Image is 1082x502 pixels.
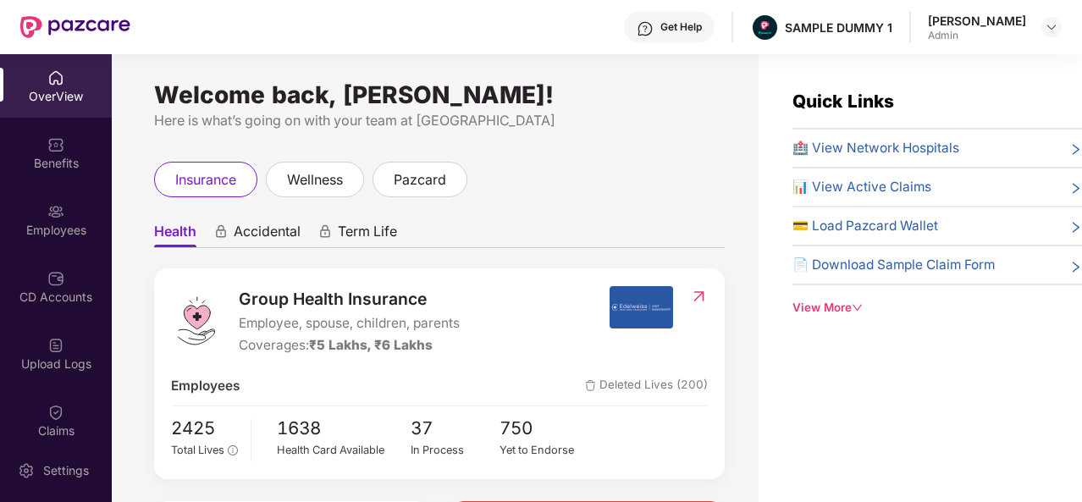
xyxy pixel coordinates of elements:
[171,295,222,346] img: logo
[20,16,130,38] img: New Pazcare Logo
[1069,180,1082,197] span: right
[411,442,500,459] div: In Process
[792,299,1082,317] div: View More
[239,286,460,312] span: Group Health Insurance
[785,19,892,36] div: SAMPLE DUMMY 1
[228,445,237,455] span: info-circle
[239,313,460,334] span: Employee, spouse, children, parents
[660,20,702,34] div: Get Help
[171,415,238,443] span: 2425
[239,335,460,356] div: Coverages:
[792,255,995,275] span: 📄 Download Sample Claim Form
[500,415,589,443] span: 750
[47,270,64,287] img: svg+xml;base64,PHN2ZyBpZD0iQ0RfQWNjb3VudHMiIGRhdGEtbmFtZT0iQ0QgQWNjb3VudHMiIHhtbG5zPSJodHRwOi8vd3...
[154,88,725,102] div: Welcome back, [PERSON_NAME]!
[38,462,94,479] div: Settings
[47,69,64,86] img: svg+xml;base64,PHN2ZyBpZD0iSG9tZSIgeG1sbnM9Imh0dHA6Ly93d3cudzMub3JnLzIwMDAvc3ZnIiB3aWR0aD0iMjAiIG...
[928,29,1026,42] div: Admin
[792,138,959,158] span: 🏥 View Network Hospitals
[171,444,224,456] span: Total Lives
[175,169,236,190] span: insurance
[287,169,343,190] span: wellness
[792,91,894,112] span: Quick Links
[309,337,433,353] span: ₹5 Lakhs, ₹6 Lakhs
[277,415,411,443] span: 1638
[18,462,35,479] img: svg+xml;base64,PHN2ZyBpZD0iU2V0dGluZy0yMHgyMCIgeG1sbnM9Imh0dHA6Ly93d3cudzMub3JnLzIwMDAvc3ZnIiB3aW...
[1069,141,1082,158] span: right
[792,216,938,236] span: 💳 Load Pazcard Wallet
[585,376,708,396] span: Deleted Lives (200)
[753,15,777,40] img: Pazcare_Alternative_logo-01-01.png
[585,380,596,391] img: deleteIcon
[500,442,589,459] div: Yet to Endorse
[928,13,1026,29] div: [PERSON_NAME]
[234,223,301,247] span: Accidental
[47,136,64,153] img: svg+xml;base64,PHN2ZyBpZD0iQmVuZWZpdHMiIHhtbG5zPSJodHRwOi8vd3d3LnczLm9yZy8yMDAwL3N2ZyIgd2lkdGg9Ij...
[1045,20,1058,34] img: svg+xml;base64,PHN2ZyBpZD0iRHJvcGRvd24tMzJ4MzIiIHhtbG5zPSJodHRwOi8vd3d3LnczLm9yZy8yMDAwL3N2ZyIgd2...
[792,177,931,197] span: 📊 View Active Claims
[610,286,673,328] img: insurerIcon
[171,376,240,396] span: Employees
[213,224,229,240] div: animation
[277,442,411,459] div: Health Card Available
[47,337,64,354] img: svg+xml;base64,PHN2ZyBpZD0iVXBsb2FkX0xvZ3MiIGRhdGEtbmFtZT0iVXBsb2FkIExvZ3MiIHhtbG5zPSJodHRwOi8vd3...
[154,110,725,131] div: Here is what’s going on with your team at [GEOGRAPHIC_DATA]
[637,20,654,37] img: svg+xml;base64,PHN2ZyBpZD0iSGVscC0zMngzMiIgeG1sbnM9Imh0dHA6Ly93d3cudzMub3JnLzIwMDAvc3ZnIiB3aWR0aD...
[317,224,333,240] div: animation
[394,169,446,190] span: pazcard
[47,203,64,220] img: svg+xml;base64,PHN2ZyBpZD0iRW1wbG95ZWVzIiB4bWxucz0iaHR0cDovL3d3dy53My5vcmcvMjAwMC9zdmciIHdpZHRoPS...
[154,223,196,247] span: Health
[411,415,500,443] span: 37
[47,404,64,421] img: svg+xml;base64,PHN2ZyBpZD0iQ2xhaW0iIHhtbG5zPSJodHRwOi8vd3d3LnczLm9yZy8yMDAwL3N2ZyIgd2lkdGg9IjIwIi...
[1069,219,1082,236] span: right
[690,288,708,305] img: RedirectIcon
[1069,258,1082,275] span: right
[338,223,397,247] span: Term Life
[852,302,863,313] span: down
